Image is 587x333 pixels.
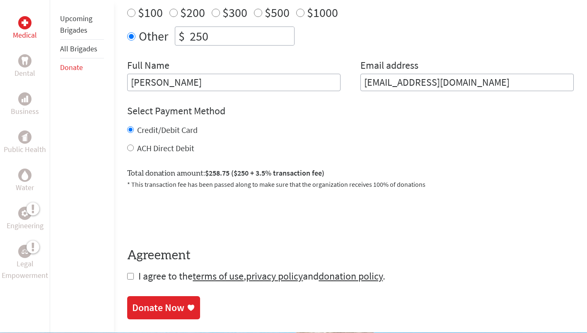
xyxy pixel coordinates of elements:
p: Business [11,106,39,117]
p: * This transaction fee has been passed along to make sure that the organization receives 100% of ... [127,179,574,189]
div: Business [18,92,31,106]
a: Legal EmpowermentLegal Empowerment [2,245,48,281]
a: DentalDental [14,54,35,79]
label: Other [139,27,168,46]
a: donation policy [319,270,383,282]
a: Upcoming Brigades [60,14,92,35]
p: Legal Empowerment [2,258,48,281]
li: All Brigades [60,40,104,58]
p: Dental [14,68,35,79]
a: EngineeringEngineering [7,207,43,232]
div: $ [175,27,188,45]
li: Donate [60,58,104,77]
div: Water [18,169,31,182]
a: BusinessBusiness [11,92,39,117]
div: Medical [18,16,31,29]
div: Dental [18,54,31,68]
label: $300 [222,5,247,20]
img: Medical [22,19,28,26]
img: Business [22,96,28,102]
a: All Brigades [60,44,97,53]
a: Public HealthPublic Health [4,130,46,155]
li: Upcoming Brigades [60,10,104,40]
iframe: reCAPTCHA [127,199,253,232]
label: Total donation amount: [127,167,324,179]
img: Engineering [22,210,28,217]
a: WaterWater [16,169,34,193]
a: privacy policy [246,270,303,282]
span: I agree to the , and . [138,270,385,282]
div: Legal Empowerment [18,245,31,258]
a: terms of use [193,270,244,282]
h4: Select Payment Method [127,104,574,118]
div: Donate Now [132,301,184,314]
input: Enter Full Name [127,74,341,91]
a: Donate [60,63,83,72]
p: Water [16,182,34,193]
a: MedicalMedical [13,16,37,41]
label: $1000 [307,5,338,20]
img: Public Health [22,133,28,141]
span: $258.75 ($250 + 3.5% transaction fee) [205,168,324,178]
p: Public Health [4,144,46,155]
img: Water [22,171,28,180]
input: Your Email [360,74,574,91]
img: Dental [22,57,28,65]
label: $500 [265,5,290,20]
p: Engineering [7,220,43,232]
input: Enter Amount [188,27,294,45]
label: Email address [360,59,418,74]
label: $200 [180,5,205,20]
div: Engineering [18,207,31,220]
img: Legal Empowerment [22,249,28,254]
h4: Agreement [127,248,574,263]
a: Donate Now [127,296,200,319]
label: $100 [138,5,163,20]
label: Full Name [127,59,169,74]
div: Public Health [18,130,31,144]
p: Medical [13,29,37,41]
label: ACH Direct Debit [137,143,194,153]
label: Credit/Debit Card [137,125,198,135]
